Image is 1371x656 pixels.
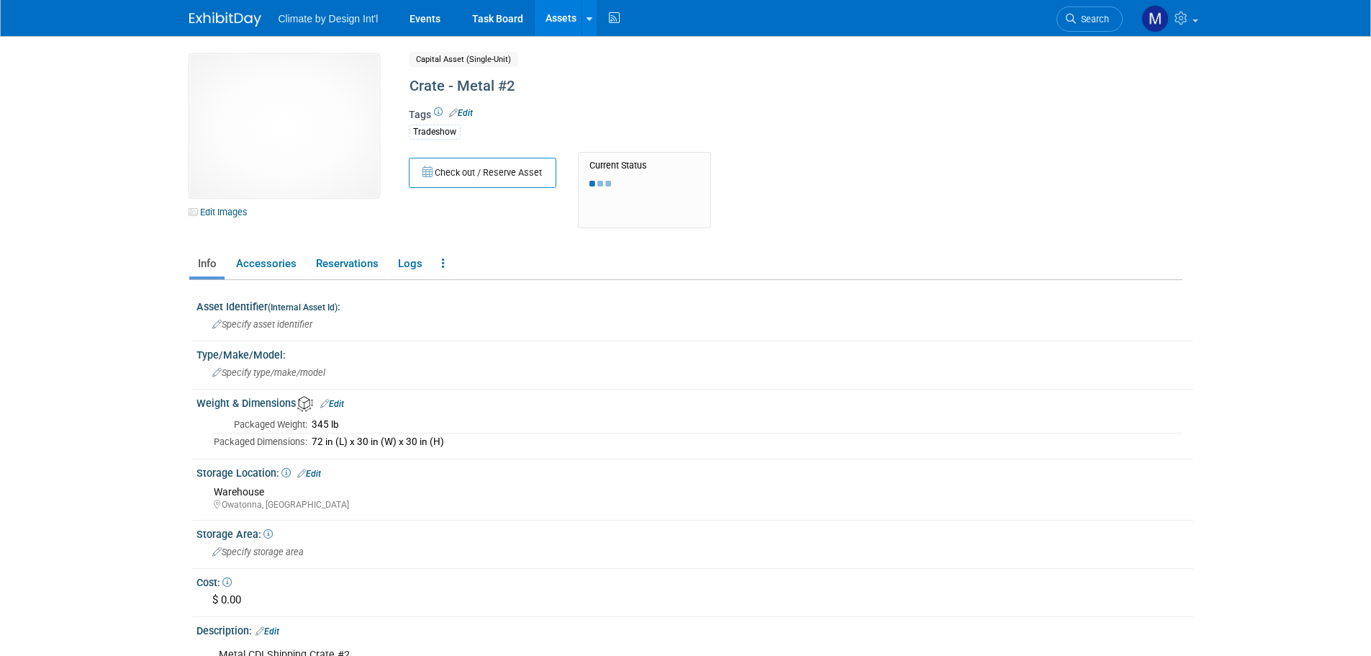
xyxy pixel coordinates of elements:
[189,12,261,27] img: ExhibitDay
[207,589,1182,611] div: $ 0.00
[589,181,611,187] img: loading...
[279,13,379,24] span: Climate by Design Int'l
[409,52,518,67] span: Capital Asset (Single-Unit)
[196,392,1193,412] div: Weight & Dimensions
[212,319,312,330] span: Specify asset identifier
[255,626,279,637] a: Edit
[196,462,1193,481] div: Storage Location:
[227,251,304,277] a: Accessories
[589,160,700,171] div: Current Status
[214,499,1182,511] div: Owatonna, [GEOGRAPHIC_DATA]
[214,416,307,433] td: Packaged Weight:
[189,251,225,277] a: Info
[1076,14,1109,24] span: Search
[409,107,1064,149] div: Tags
[1056,6,1123,32] a: Search
[268,302,338,313] small: (Internal Asset Id)
[297,469,321,479] a: Edit
[449,108,473,118] a: Edit
[409,158,556,188] button: Check out / Reserve Asset
[189,203,253,221] a: Edit Images
[389,251,430,277] a: Logs
[212,367,325,378] span: Specify type/make/model
[196,572,1193,590] div: Cost:
[307,251,386,277] a: Reservations
[214,433,307,450] td: Packaged Dimensions:
[312,436,1182,449] div: 72 in (L) x 30 in (W) x 30 in (H)
[312,418,1182,431] div: 345 lb
[404,73,1064,99] div: Crate - Metal #2
[189,54,379,198] img: View Images
[320,399,344,409] a: Edit
[196,620,1193,639] div: Description:
[212,547,304,557] span: Specify storage area
[1141,5,1169,32] img: Michelle Jones
[196,529,273,540] span: Storage Area:
[214,486,264,498] span: Warehouse
[196,344,1193,362] div: Type/Make/Model:
[196,296,1193,314] div: Asset Identifier :
[409,125,461,140] div: Tradeshow
[297,396,313,412] img: Asset Weight and Dimensions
